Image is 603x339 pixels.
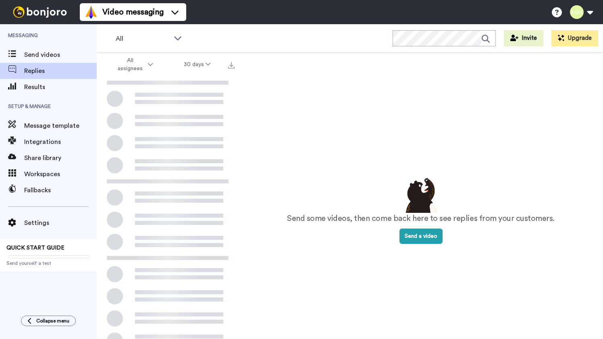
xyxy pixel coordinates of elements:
[228,62,235,69] img: export.svg
[24,153,97,163] span: Share library
[24,137,97,147] span: Integrations
[114,56,146,73] span: All assignees
[168,57,226,72] button: 30 days
[24,121,97,131] span: Message template
[6,245,64,251] span: QUICK START GUIDE
[24,169,97,179] span: Workspaces
[226,58,237,71] button: Export all results that match these filters now.
[287,213,555,225] p: Send some videos, then come back here to see replies from your customers.
[551,30,598,46] button: Upgrade
[24,66,97,76] span: Replies
[6,260,90,266] span: Send yourself a test
[102,6,164,18] span: Video messaging
[24,82,97,92] span: Results
[504,30,543,46] button: Invite
[401,176,441,213] img: results-emptystates.png
[116,34,170,44] span: All
[21,316,76,326] button: Collapse menu
[399,233,443,239] a: Send a video
[24,218,97,228] span: Settings
[85,6,98,19] img: vm-color.svg
[399,229,443,244] button: Send a video
[24,50,97,60] span: Send videos
[10,6,70,18] img: bj-logo-header-white.svg
[98,53,168,76] button: All assignees
[24,185,97,195] span: Fallbacks
[36,318,69,324] span: Collapse menu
